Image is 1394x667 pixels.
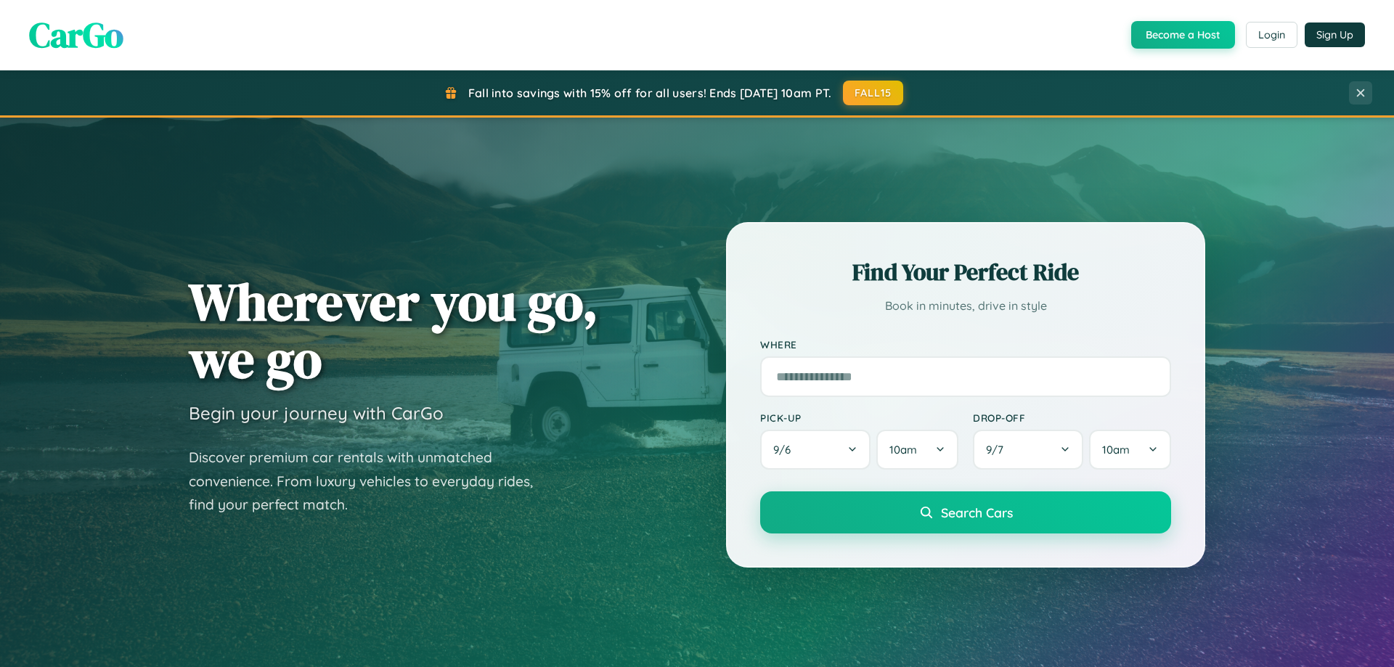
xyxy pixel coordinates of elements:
[889,443,917,457] span: 10am
[1305,22,1365,47] button: Sign Up
[189,402,444,424] h3: Begin your journey with CarGo
[760,412,958,424] label: Pick-up
[1131,21,1235,49] button: Become a Host
[1089,430,1171,470] button: 10am
[760,430,871,470] button: 9/6
[986,443,1011,457] span: 9 / 7
[468,86,832,100] span: Fall into savings with 15% off for all users! Ends [DATE] 10am PT.
[973,412,1171,424] label: Drop-off
[773,443,798,457] span: 9 / 6
[876,430,958,470] button: 10am
[189,446,552,517] p: Discover premium car rentals with unmatched convenience. From luxury vehicles to everyday rides, ...
[760,491,1171,533] button: Search Cars
[760,256,1171,288] h2: Find Your Perfect Ride
[189,273,598,388] h1: Wherever you go, we go
[843,81,904,105] button: FALL15
[29,11,123,59] span: CarGo
[941,504,1013,520] span: Search Cars
[760,338,1171,351] label: Where
[1102,443,1130,457] span: 10am
[1246,22,1297,48] button: Login
[760,295,1171,316] p: Book in minutes, drive in style
[973,430,1083,470] button: 9/7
